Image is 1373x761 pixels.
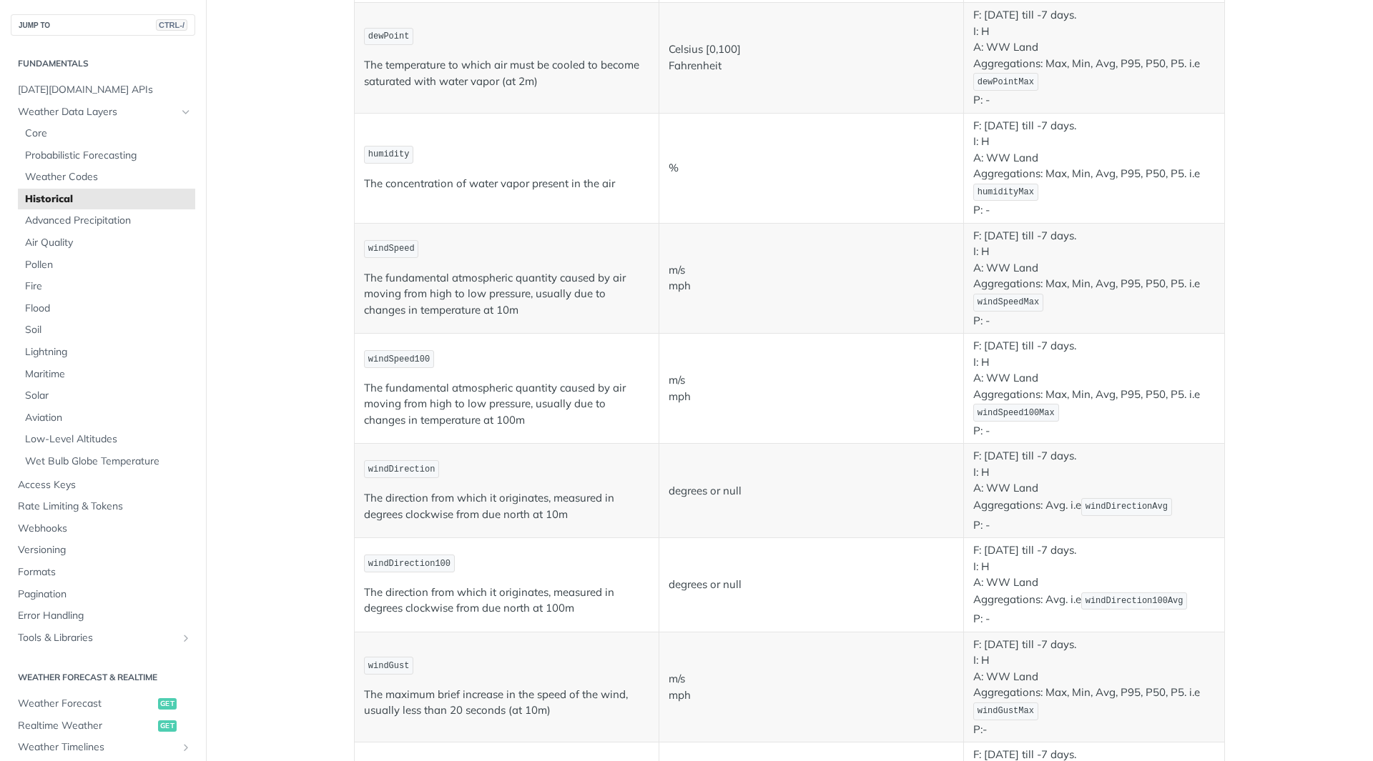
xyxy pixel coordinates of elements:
span: Flood [25,302,192,316]
span: windGust [368,661,410,671]
a: Core [18,123,195,144]
p: F: [DATE] till -7 days. I: H A: WW Land Aggregations: Avg. i.e P: - [973,542,1215,627]
span: Realtime Weather [18,719,154,733]
a: [DATE][DOMAIN_NAME] APIs [11,79,195,101]
a: Historical [18,189,195,210]
p: The direction from which it originates, measured in degrees clockwise from due north at 10m [364,490,649,522]
span: windSpeedMax [978,297,1039,307]
span: Wet Bulb Globe Temperature [25,454,192,469]
span: Pollen [25,258,192,272]
span: Webhooks [18,522,192,536]
a: Flood [18,298,195,319]
span: CTRL-/ [156,19,187,31]
p: m/s mph [669,671,954,703]
p: degrees or null [669,577,954,593]
p: F: [DATE] till -7 days. I: H A: WW Land Aggregations: Max, Min, Avg, P95, P50, P5. i.e P: - [973,338,1215,439]
span: windDirectionAvg [1086,502,1168,512]
span: windSpeed [368,244,415,254]
a: Pagination [11,584,195,605]
a: Error Handling [11,605,195,627]
span: [DATE][DOMAIN_NAME] APIs [18,83,192,97]
a: Access Keys [11,474,195,496]
span: windSpeed100 [368,354,430,364]
p: % [669,160,954,176]
span: Rate Limiting & Tokens [18,499,192,514]
a: Pollen [18,254,195,276]
span: Lightning [25,345,192,359]
a: Tools & LibrariesShow subpages for Tools & Libraries [11,627,195,649]
p: F: [DATE] till -7 days. I: H A: WW Land Aggregations: Max, Min, Avg, P95, P50, P5. i.e P:- [973,637,1215,737]
a: Lightning [18,342,195,363]
span: windSpeed100Max [978,408,1055,418]
p: The fundamental atmospheric quantity caused by air moving from high to low pressure, usually due ... [364,380,649,429]
span: Versioning [18,543,192,557]
a: Advanced Precipitation [18,210,195,232]
span: Error Handling [18,609,192,623]
span: Aviation [25,411,192,425]
a: Webhooks [11,518,195,539]
p: F: [DATE] till -7 days. I: H A: WW Land Aggregations: Max, Min, Avg, P95, P50, P5. i.e P: - [973,118,1215,219]
a: Maritime [18,364,195,385]
p: Celsius [0,100] Fahrenheit [669,41,954,74]
a: Aviation [18,407,195,429]
button: Hide subpages for Weather Data Layers [180,106,192,118]
a: Weather Forecastget [11,693,195,715]
span: Weather Data Layers [18,105,177,119]
a: Rate Limiting & Tokens [11,496,195,517]
span: Solar [25,389,192,403]
span: Weather Codes [25,170,192,184]
span: dewPoint [368,31,410,41]
span: Advanced Precipitation [25,214,192,228]
span: Core [25,126,192,141]
span: Fire [25,279,192,294]
span: windDirection [368,464,435,474]
a: Realtime Weatherget [11,715,195,737]
a: Wet Bulb Globe Temperature [18,451,195,472]
a: Low-Level Altitudes [18,429,195,450]
a: Probabilistic Forecasting [18,145,195,166]
span: Weather Timelines [18,740,177,755]
span: Low-Level Altitudes [25,432,192,447]
p: m/s mph [669,372,954,404]
span: Air Quality [25,236,192,250]
span: windDirection100Avg [1086,596,1183,606]
h2: Fundamentals [11,57,195,70]
span: humidityMax [978,187,1034,197]
p: The direction from which it originates, measured in degrees clockwise from due north at 100m [364,585,649,617]
button: Show subpages for Weather Timelines [180,742,192,753]
span: Historical [25,192,192,207]
span: Pagination [18,587,192,602]
a: Fire [18,276,195,297]
a: Weather Codes [18,166,195,188]
span: Probabilistic Forecasting [25,149,192,163]
p: degrees or null [669,483,954,499]
a: Air Quality [18,232,195,254]
p: The maximum brief increase in the speed of the wind, usually less than 20 seconds (at 10m) [364,687,649,719]
p: m/s mph [669,262,954,294]
a: Solar [18,385,195,407]
span: dewPointMax [978,77,1034,87]
a: Soil [18,319,195,341]
p: F: [DATE] till -7 days. I: H A: WW Land Aggregations: Max, Min, Avg, P95, P50, P5. i.e P: - [973,228,1215,329]
p: The temperature to which air must be cooled to become saturated with water vapor (at 2m) [364,57,649,89]
button: JUMP TOCTRL-/ [11,14,195,36]
button: Show subpages for Tools & Libraries [180,632,192,644]
span: Weather Forecast [18,697,154,711]
span: Formats [18,565,192,580]
span: get [158,720,177,732]
span: get [158,698,177,710]
span: humidity [368,149,410,159]
p: The concentration of water vapor present in the air [364,176,649,192]
span: Maritime [25,367,192,382]
span: windGustMax [978,706,1034,716]
span: windDirection100 [368,559,451,569]
span: Soil [25,323,192,337]
p: F: [DATE] till -7 days. I: H A: WW Land Aggregations: Max, Min, Avg, P95, P50, P5. i.e P: - [973,7,1215,108]
p: F: [DATE] till -7 days. I: H A: WW Land Aggregations: Avg. i.e P: - [973,448,1215,533]
h2: Weather Forecast & realtime [11,671,195,684]
span: Access Keys [18,478,192,492]
a: Weather TimelinesShow subpages for Weather Timelines [11,737,195,758]
span: Tools & Libraries [18,631,177,645]
a: Formats [11,562,195,583]
a: Weather Data LayersHide subpages for Weather Data Layers [11,101,195,123]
